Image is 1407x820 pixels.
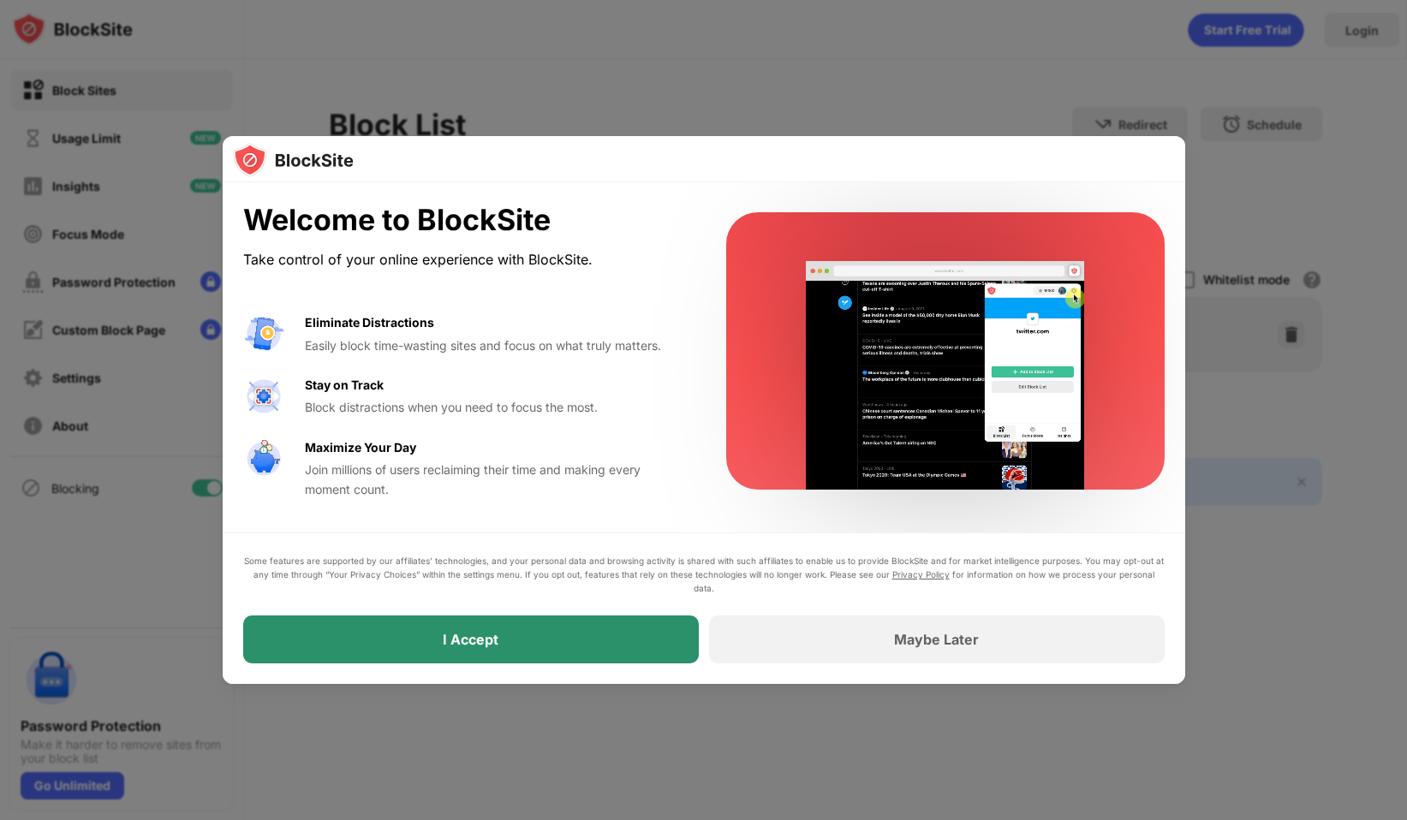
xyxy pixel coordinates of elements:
[243,438,284,479] img: value-safe-time.svg
[305,438,416,457] div: Maximize Your Day
[305,376,384,395] div: Stay on Track
[243,313,284,354] img: value-avoid-distractions.svg
[443,631,498,648] div: I Accept
[243,203,685,238] div: Welcome to BlockSite
[243,376,284,417] img: value-focus.svg
[305,313,434,332] div: Eliminate Distractions
[305,398,685,417] div: Block distractions when you need to focus the most.
[305,336,685,355] div: Easily block time-wasting sites and focus on what truly matters.
[305,461,685,499] div: Join millions of users reclaiming their time and making every moment count.
[892,569,950,579] a: Privacy Policy
[243,554,1165,595] div: Some features are supported by our affiliates’ technologies, and your personal data and browsing ...
[243,247,685,272] div: Take control of your online experience with BlockSite.
[894,631,979,648] div: Maybe Later
[233,143,354,177] img: logo-blocksite.svg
